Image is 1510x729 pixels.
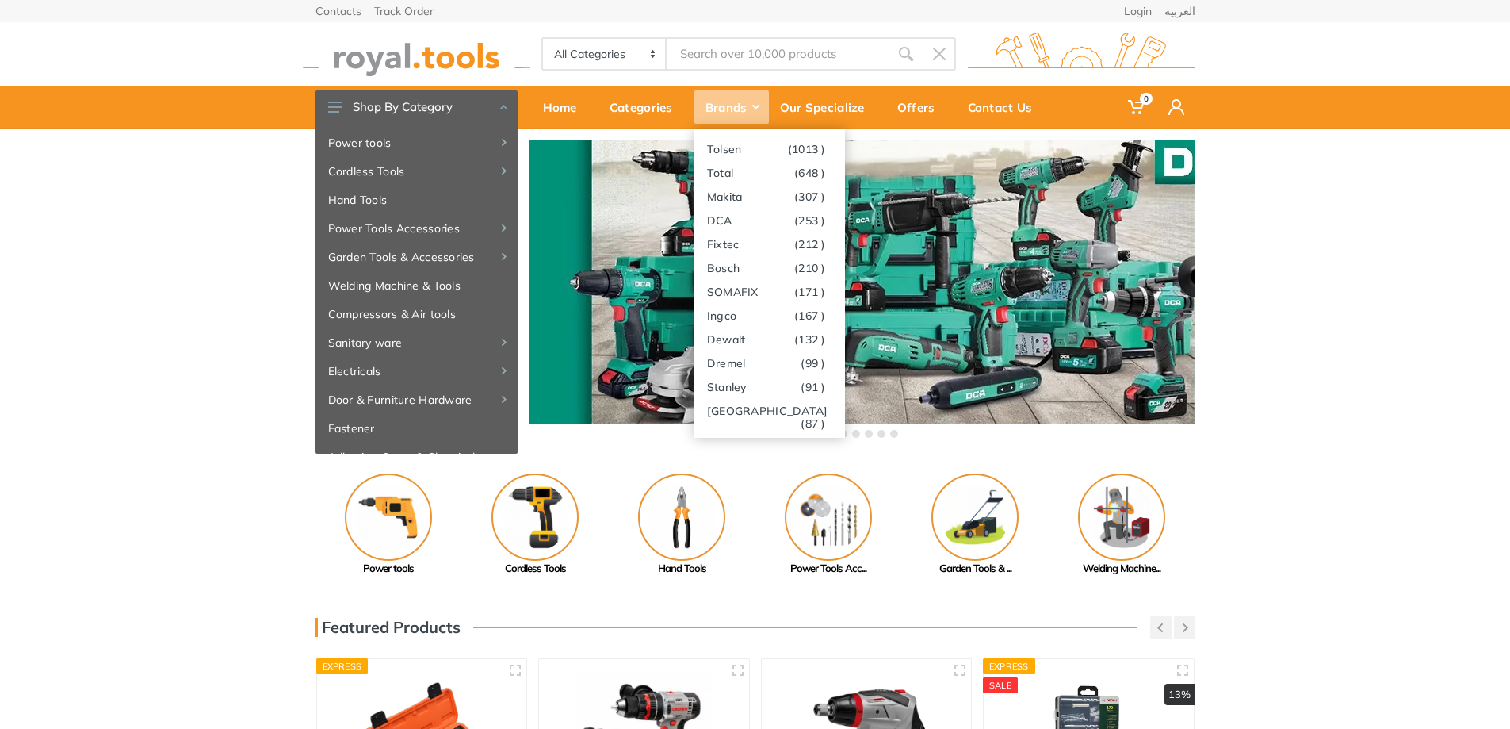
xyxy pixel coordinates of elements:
div: Offers [886,90,957,124]
div: Power Tools Acc... [755,561,902,577]
a: Total(648 ) [694,160,845,184]
div: Our Specialize [769,90,886,124]
div: Power tools [315,561,462,577]
a: Categories [598,86,694,129]
a: Power tools [315,474,462,577]
a: Cordless Tools [462,474,609,577]
span: (1013 ) [788,143,826,155]
input: Site search [667,37,889,71]
a: Our Specialize [769,86,886,129]
img: Royal - Hand Tools [638,474,725,561]
div: Express [983,658,1035,674]
a: Makita(307 ) [694,184,845,208]
span: (91 ) [801,381,825,393]
a: Track Order [374,6,434,17]
a: SOMAFIX(171 ) [694,279,845,303]
a: Electricals [315,357,518,386]
span: 0 [1140,93,1153,105]
a: Garden Tools & Accessories [315,243,518,271]
img: Royal - Power Tools Accessories [785,474,872,561]
a: Home [532,86,598,129]
span: (307 ) [794,190,826,203]
img: Royal - Garden Tools & Accessories [931,474,1019,561]
div: Cordless Tools [462,561,609,577]
span: (253 ) [794,214,826,227]
a: Tolsen(1013 ) [694,136,845,160]
a: Contact Us [957,86,1054,129]
a: Compressors & Air tools [315,300,518,328]
a: Dremel(99 ) [694,351,845,374]
a: Welding Machine... [1049,474,1195,577]
select: Category [543,39,667,69]
a: Hand Tools [315,186,518,214]
div: Welding Machine... [1049,561,1195,577]
div: Categories [598,90,694,124]
a: Power tools [315,129,518,157]
div: Hand Tools [609,561,755,577]
a: DCA(253 ) [694,208,845,232]
div: Home [532,90,598,124]
img: royal.tools Logo [303,33,530,76]
a: [GEOGRAPHIC_DATA](87 ) [694,398,845,422]
div: Express [316,658,369,674]
button: Shop By Category [315,90,518,124]
span: (167 ) [794,309,826,322]
a: Dewalt(132 ) [694,327,845,351]
a: Power Tools Acc... [755,474,902,577]
span: (171 ) [794,286,826,298]
img: Royal - Cordless Tools [491,474,579,561]
a: العربية [1164,6,1195,17]
span: (132 ) [794,333,826,346]
img: Royal - Welding Machine & Tools [1078,474,1165,561]
img: Royal - Power tools [345,474,432,561]
span: (87 ) [801,417,825,430]
a: Adhesive, Spray & Chemical [315,443,518,471]
a: Offers [886,86,957,129]
div: Contact Us [957,90,1054,124]
a: Hand Tools [609,474,755,577]
div: SALE [983,677,1018,693]
a: Fastener [315,414,518,443]
a: Welding Machine & Tools [315,271,518,300]
a: Door & Furniture Hardware [315,386,518,414]
span: (210 ) [794,262,826,274]
span: (212 ) [794,238,826,251]
a: Login [1124,6,1152,17]
a: Contacts [315,6,361,17]
div: Brands [694,90,769,124]
a: Garden Tools & ... [902,474,1049,577]
div: 13% [1164,684,1195,706]
a: Fixtec(212 ) [694,232,845,255]
span: (99 ) [801,357,825,370]
div: Garden Tools & ... [902,561,1049,577]
a: Power Tools Accessories [315,214,518,243]
a: Cordless Tools [315,157,518,186]
img: royal.tools Logo [968,33,1195,76]
span: (648 ) [794,167,826,179]
a: 0 [1117,86,1157,129]
a: Stanley(91 ) [694,374,845,398]
h3: Featured Products [315,618,461,637]
a: Sanitary ware [315,328,518,357]
a: Bosch(210 ) [694,255,845,279]
a: Ingco(167 ) [694,303,845,327]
